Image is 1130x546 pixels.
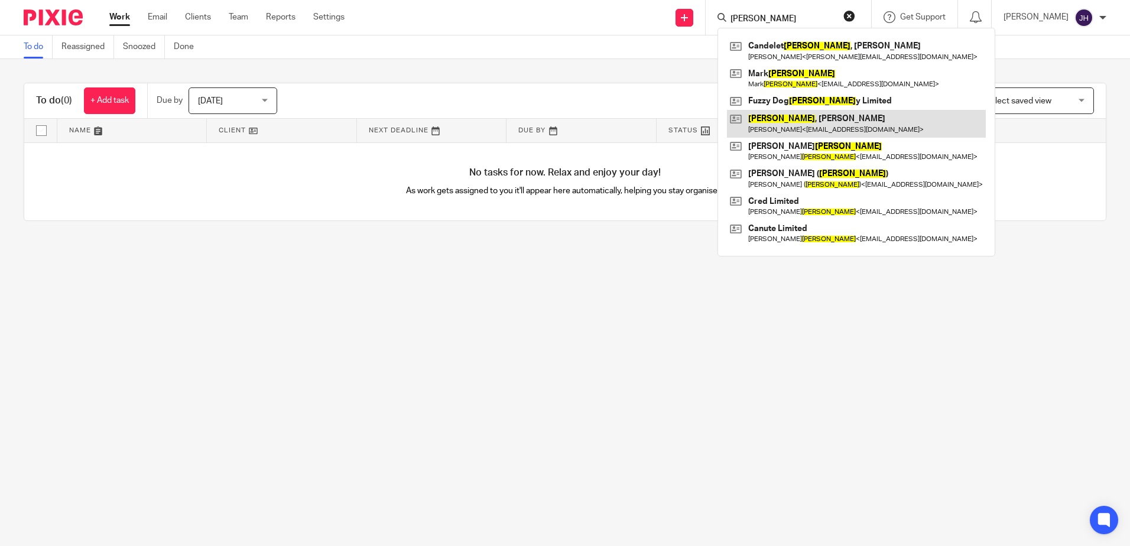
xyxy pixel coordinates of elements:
[313,11,345,23] a: Settings
[174,35,203,58] a: Done
[295,185,836,197] p: As work gets assigned to you it'll appear here automatically, helping you stay organised.
[900,13,946,21] span: Get Support
[24,167,1106,179] h4: No tasks for now. Relax and enjoy your day!
[1004,11,1069,23] p: [PERSON_NAME]
[61,35,114,58] a: Reassigned
[84,87,135,114] a: + Add task
[24,35,53,58] a: To do
[123,35,165,58] a: Snoozed
[185,11,211,23] a: Clients
[1074,8,1093,27] img: svg%3E
[61,96,72,105] span: (0)
[24,9,83,25] img: Pixie
[985,97,1051,105] span: Select saved view
[843,10,855,22] button: Clear
[157,95,183,106] p: Due by
[36,95,72,107] h1: To do
[266,11,296,23] a: Reports
[148,11,167,23] a: Email
[229,11,248,23] a: Team
[729,14,836,25] input: Search
[198,97,223,105] span: [DATE]
[109,11,130,23] a: Work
